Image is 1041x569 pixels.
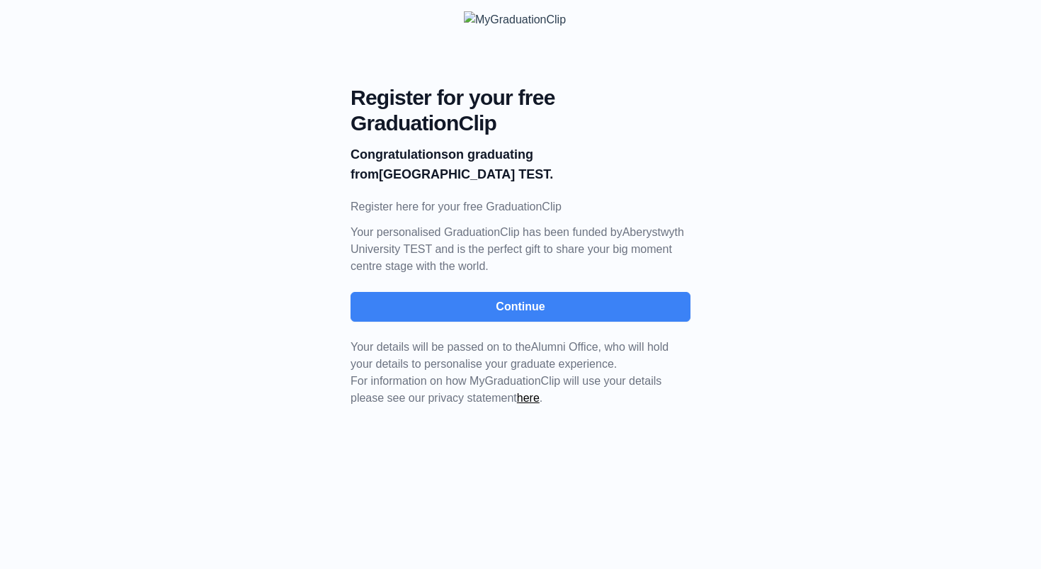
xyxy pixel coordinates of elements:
[351,145,690,184] p: on graduating from [GEOGRAPHIC_DATA] TEST.
[531,341,598,353] span: Alumni Office
[351,147,448,162] b: Congratulations
[464,11,577,28] img: MyGraduationClip
[351,111,690,136] span: GraduationClip
[517,392,540,404] a: here
[351,224,690,275] p: Your personalised GraduationClip has been funded by Aberystwyth University TEST and is the perfec...
[351,341,669,370] span: Your details will be passed on to the , who will hold your details to personalise your graduate e...
[351,292,690,322] button: Continue
[351,198,690,215] p: Register here for your free GraduationClip
[351,85,690,111] span: Register for your free
[351,341,669,404] span: For information on how MyGraduationClip will use your details please see our privacy statement .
